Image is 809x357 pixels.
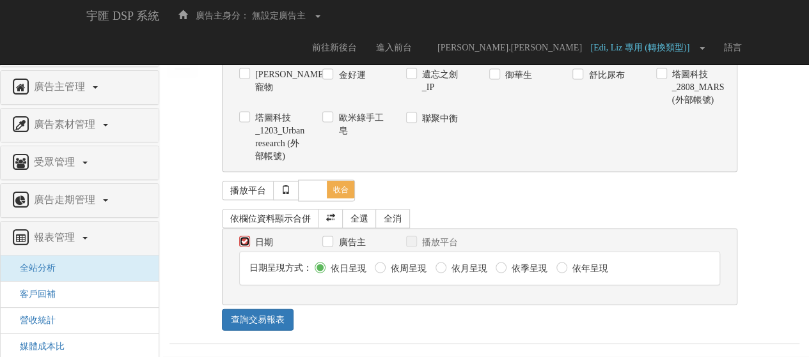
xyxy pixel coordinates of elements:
label: 遺忘之劍_IP [419,68,470,94]
a: [PERSON_NAME].[PERSON_NAME] [Edi, Liz 專用 (轉換類型)] [421,32,714,64]
label: [PERSON_NAME]寵物 [252,68,303,94]
a: 查詢交易報表 [222,309,294,331]
a: 全站分析 [10,263,56,273]
span: 無設定廣告主 [252,11,306,20]
span: 廣告走期管理 [31,194,102,205]
a: 語言 [714,32,751,64]
label: 歐米綠手工皂 [335,112,386,137]
span: 報表管理 [31,232,81,243]
label: 依季呈現 [508,262,547,275]
a: 廣告走期管理 [10,190,149,211]
a: 廣告主管理 [10,77,149,98]
label: 依月呈現 [448,262,487,275]
a: 報表管理 [10,228,149,248]
label: 塔圖科技_1203_Urban research (外部帳號) [252,112,303,163]
a: 營收統計 [10,315,56,325]
label: 依年呈現 [569,262,608,275]
a: 受眾管理 [10,153,149,173]
span: [Edi, Liz 專用 (轉換類型)] [590,43,696,52]
label: 依周呈現 [388,262,427,275]
label: 聯聚中衡 [419,112,458,125]
a: 前往新後台 [302,32,366,64]
span: 廣告主管理 [31,81,91,92]
label: 廣告主 [335,236,365,249]
label: 御華生 [502,69,532,82]
label: 塔圖科技_2808_MARS (外部帳號) [669,68,720,107]
label: 依日呈現 [327,262,366,275]
label: 金好運 [335,69,365,82]
label: 播放平台 [419,236,458,249]
span: 廣告素材管理 [31,119,102,130]
label: 舒比尿布 [585,69,624,82]
a: 客戶回補 [10,289,56,299]
span: 受眾管理 [31,156,81,167]
span: 日期呈現方式： [249,263,312,273]
label: 日期 [252,236,273,249]
span: 廣告主身分： [196,11,249,20]
span: [PERSON_NAME].[PERSON_NAME] [431,43,588,52]
a: 媒體成本比 [10,342,65,351]
span: 收合 [327,181,355,199]
a: 全消 [375,209,410,229]
a: 進入前台 [366,32,421,64]
a: 廣告素材管理 [10,115,149,135]
a: 全選 [342,209,377,229]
